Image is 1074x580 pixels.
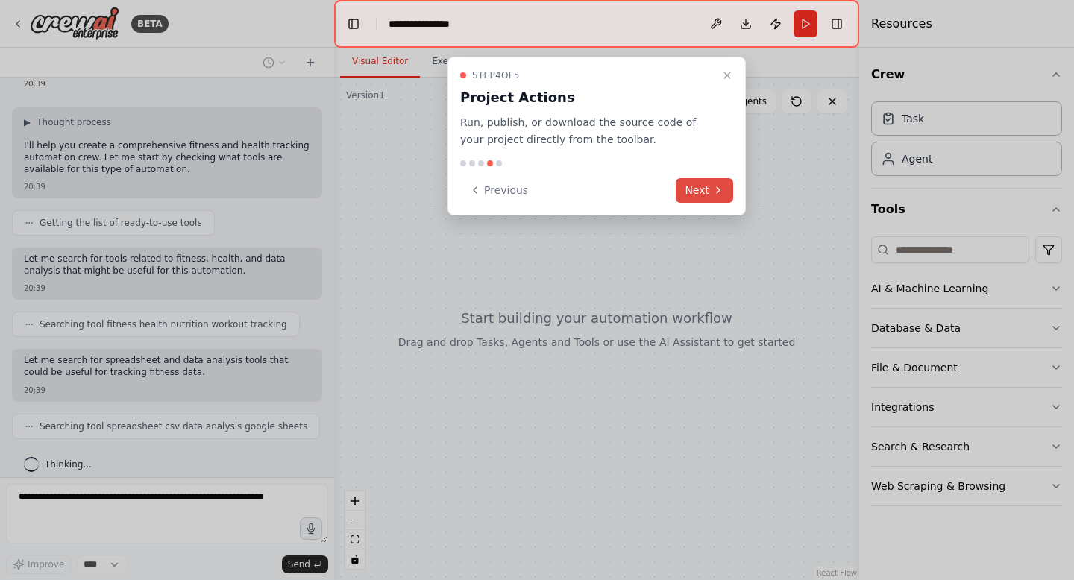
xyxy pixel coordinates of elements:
button: Previous [460,178,537,203]
p: Run, publish, or download the source code of your project directly from the toolbar. [460,114,715,148]
button: Hide left sidebar [343,13,364,34]
button: Next [676,178,733,203]
button: Close walkthrough [718,66,736,84]
span: Step 4 of 5 [472,69,520,81]
h3: Project Actions [460,87,715,108]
